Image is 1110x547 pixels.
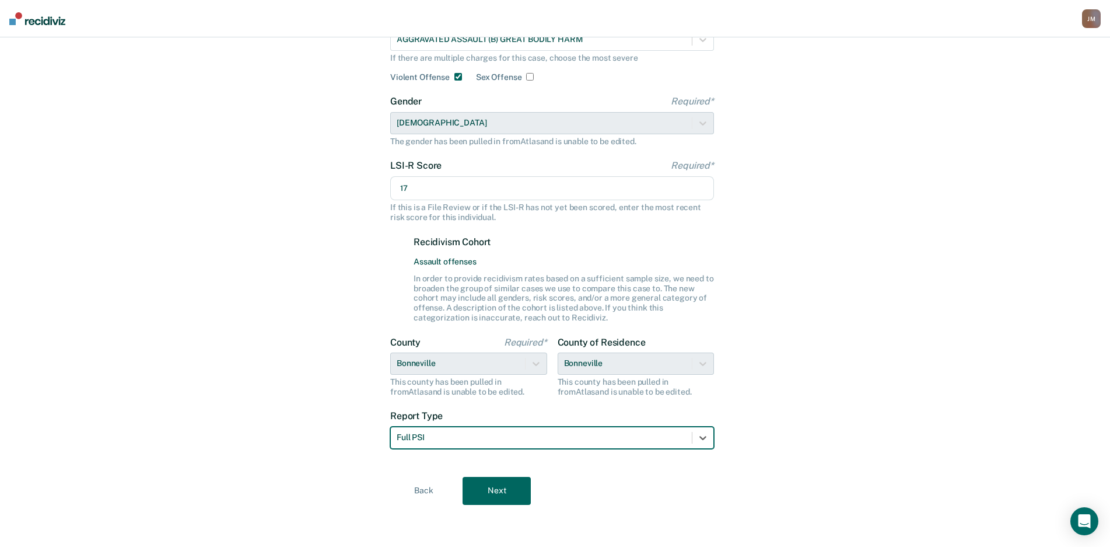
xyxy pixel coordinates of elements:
[504,337,547,348] span: Required*
[414,236,714,248] label: Recidivism Cohort
[390,96,714,107] label: Gender
[390,72,450,82] label: Violent Offense
[1082,9,1101,28] button: JM
[558,337,715,348] label: County of Residence
[390,377,547,397] div: This county has been pulled in from Atlas and is unable to be edited.
[463,477,531,505] button: Next
[390,160,714,171] label: LSI-R Score
[390,410,714,421] label: Report Type
[558,377,715,397] div: This county has been pulled in from Atlas and is unable to be edited.
[1070,507,1098,535] div: Open Intercom Messenger
[476,72,521,82] label: Sex Offense
[1082,9,1101,28] div: J M
[671,96,714,107] span: Required*
[414,274,714,323] div: In order to provide recidivism rates based on a sufficient sample size, we need to broaden the gr...
[390,53,714,63] div: If there are multiple charges for this case, choose the most severe
[671,160,714,171] span: Required*
[390,477,458,505] button: Back
[390,137,714,147] div: The gender has been pulled in from Atlas and is unable to be edited.
[390,203,714,222] div: If this is a File Review or if the LSI-R has not yet been scored, enter the most recent risk scor...
[390,337,547,348] label: County
[9,12,65,25] img: Recidiviz
[414,257,714,267] span: Assault offenses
